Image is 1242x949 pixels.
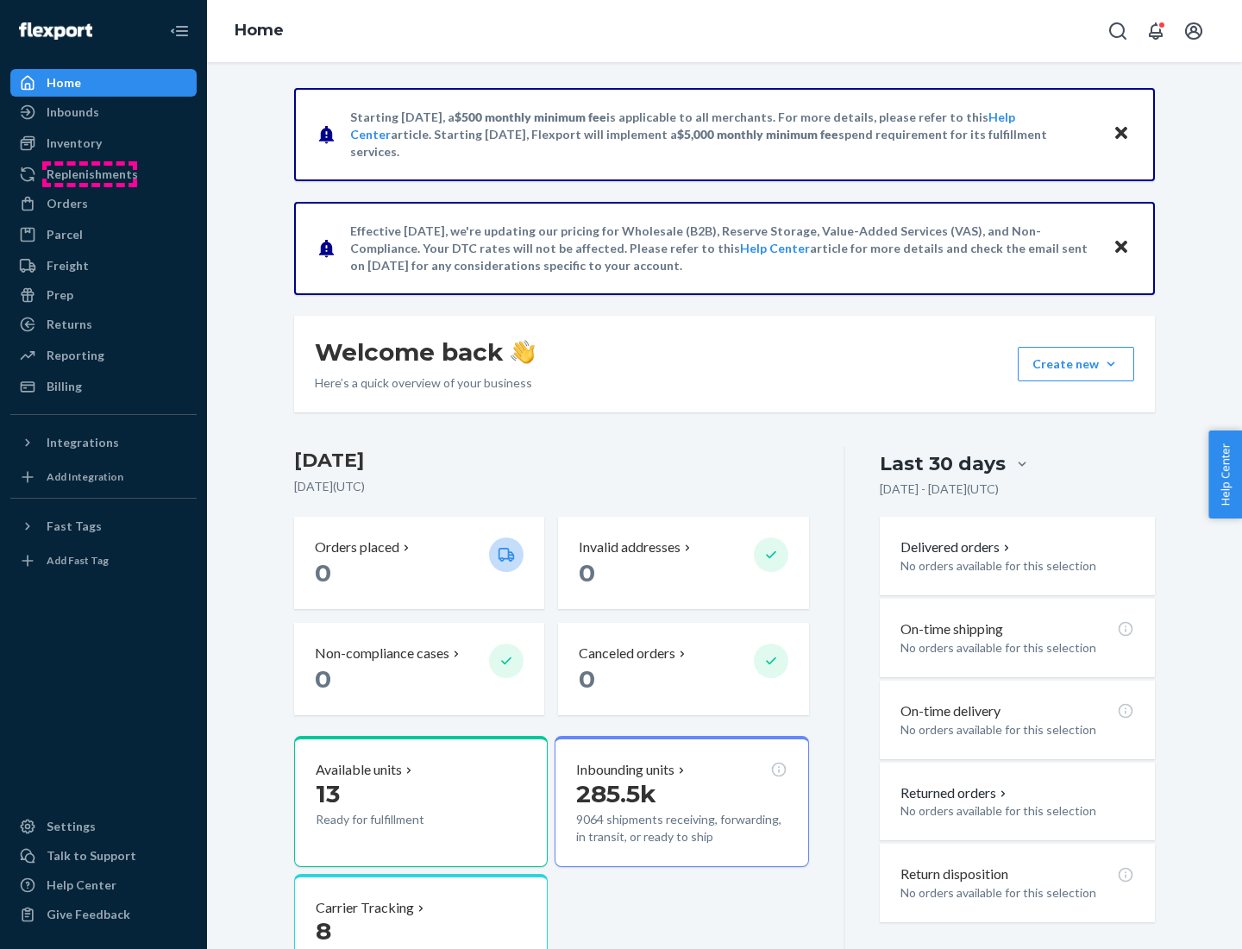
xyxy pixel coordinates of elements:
[10,129,197,157] a: Inventory
[47,135,102,152] div: Inventory
[235,21,284,40] a: Home
[511,340,535,364] img: hand-wave emoji
[579,664,595,694] span: 0
[579,644,675,663] p: Canceled orders
[19,22,92,40] img: Flexport logo
[900,721,1134,738] p: No orders available for this selection
[579,558,595,588] span: 0
[555,736,808,867] button: Inbounding units285.5k9064 shipments receiving, forwarding, in transit, or ready to ship
[10,512,197,540] button: Fast Tags
[315,374,535,392] p: Here’s a quick overview of your business
[294,478,809,495] p: [DATE] ( UTC )
[1208,431,1242,518] button: Help Center
[677,127,838,141] span: $5,000 monthly minimum fee
[900,884,1134,902] p: No orders available for this selection
[900,783,1010,803] button: Returned orders
[576,811,787,845] p: 9064 shipments receiving, forwarding, in transit, or ready to ship
[316,779,340,808] span: 13
[10,901,197,928] button: Give Feedback
[10,190,197,217] a: Orders
[47,553,109,568] div: Add Fast Tag
[10,842,197,870] a: Talk to Support
[1018,347,1134,381] button: Create new
[294,623,544,715] button: Non-compliance cases 0
[900,639,1134,657] p: No orders available for this selection
[47,877,116,894] div: Help Center
[350,223,1096,274] p: Effective [DATE], we're updating our pricing for Wholesale (B2B), Reserve Storage, Value-Added Se...
[740,241,810,255] a: Help Center
[294,517,544,609] button: Orders placed 0
[10,547,197,575] a: Add Fast Tag
[47,469,123,484] div: Add Integration
[315,336,535,368] h1: Welcome back
[10,252,197,280] a: Freight
[47,434,119,451] div: Integrations
[47,286,73,304] div: Prep
[900,802,1134,820] p: No orders available for this selection
[47,906,130,923] div: Give Feedback
[10,311,197,338] a: Returns
[10,373,197,400] a: Billing
[579,537,681,557] p: Invalid addresses
[576,760,674,780] p: Inbounding units
[10,342,197,369] a: Reporting
[47,226,83,243] div: Parcel
[10,813,197,840] a: Settings
[47,378,82,395] div: Billing
[47,74,81,91] div: Home
[316,811,475,828] p: Ready for fulfillment
[10,69,197,97] a: Home
[47,818,96,835] div: Settings
[558,623,808,715] button: Canceled orders 0
[900,537,1013,557] button: Delivered orders
[47,316,92,333] div: Returns
[294,447,809,474] h3: [DATE]
[900,864,1008,884] p: Return disposition
[10,281,197,309] a: Prep
[1101,14,1135,48] button: Open Search Box
[880,481,999,498] p: [DATE] - [DATE] ( UTC )
[455,110,606,124] span: $500 monthly minimum fee
[316,760,402,780] p: Available units
[350,109,1096,160] p: Starting [DATE], a is applicable to all merchants. For more details, please refer to this article...
[10,221,197,248] a: Parcel
[900,619,1003,639] p: On-time shipping
[47,347,104,364] div: Reporting
[10,98,197,126] a: Inbounds
[162,14,197,48] button: Close Navigation
[47,195,88,212] div: Orders
[47,166,138,183] div: Replenishments
[47,518,102,535] div: Fast Tags
[1176,14,1211,48] button: Open account menu
[1138,14,1173,48] button: Open notifications
[10,429,197,456] button: Integrations
[315,558,331,588] span: 0
[315,644,449,663] p: Non-compliance cases
[10,463,197,491] a: Add Integration
[10,871,197,899] a: Help Center
[315,537,399,557] p: Orders placed
[900,701,1000,721] p: On-time delivery
[558,517,808,609] button: Invalid addresses 0
[221,6,298,56] ol: breadcrumbs
[1110,122,1132,147] button: Close
[1110,236,1132,261] button: Close
[315,664,331,694] span: 0
[10,160,197,188] a: Replenishments
[880,450,1006,477] div: Last 30 days
[47,257,89,274] div: Freight
[47,847,136,864] div: Talk to Support
[47,104,99,121] div: Inbounds
[294,736,548,867] button: Available units13Ready for fulfillment
[316,898,414,918] p: Carrier Tracking
[316,916,331,946] span: 8
[576,779,656,808] span: 285.5k
[900,557,1134,575] p: No orders available for this selection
